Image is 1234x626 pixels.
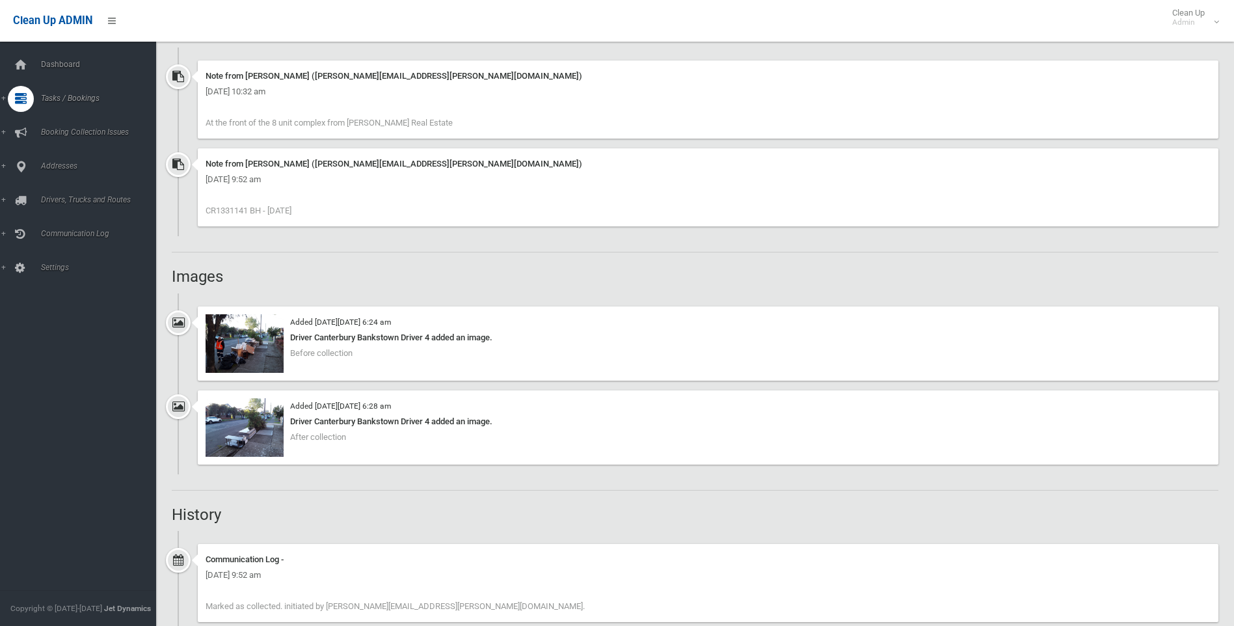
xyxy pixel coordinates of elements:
[206,330,1211,346] div: Driver Canterbury Bankstown Driver 4 added an image.
[1172,18,1205,27] small: Admin
[104,604,151,613] strong: Jet Dynamics
[37,128,166,137] span: Booking Collection Issues
[206,156,1211,172] div: Note from [PERSON_NAME] ([PERSON_NAME][EMAIL_ADDRESS][PERSON_NAME][DOMAIN_NAME])
[206,118,453,128] span: At the front of the 8 unit complex from [PERSON_NAME] Real Estate
[172,506,1218,523] h2: History
[206,206,291,215] span: CR1331141 BH - [DATE]
[206,314,284,373] img: 2025-09-2406.24.023555323016327358834.jpg
[206,601,585,611] span: Marked as collected. initiated by [PERSON_NAME][EMAIL_ADDRESS][PERSON_NAME][DOMAIN_NAME].
[290,401,391,411] small: Added [DATE][DATE] 6:28 am
[37,195,166,204] span: Drivers, Trucks and Routes
[13,14,92,27] span: Clean Up ADMIN
[37,94,166,103] span: Tasks / Bookings
[37,161,166,170] span: Addresses
[206,172,1211,187] div: [DATE] 9:52 am
[37,60,166,69] span: Dashboard
[206,567,1211,583] div: [DATE] 9:52 am
[206,398,284,457] img: 2025-09-2406.28.008674839862032588929.jpg
[290,432,346,442] span: After collection
[1166,8,1218,27] span: Clean Up
[206,552,1211,567] div: Communication Log -
[10,604,102,613] span: Copyright © [DATE]-[DATE]
[206,84,1211,100] div: [DATE] 10:32 am
[290,348,353,358] span: Before collection
[37,263,166,272] span: Settings
[172,268,1218,285] h2: Images
[206,414,1211,429] div: Driver Canterbury Bankstown Driver 4 added an image.
[206,68,1211,84] div: Note from [PERSON_NAME] ([PERSON_NAME][EMAIL_ADDRESS][PERSON_NAME][DOMAIN_NAME])
[37,229,166,238] span: Communication Log
[290,318,391,327] small: Added [DATE][DATE] 6:24 am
